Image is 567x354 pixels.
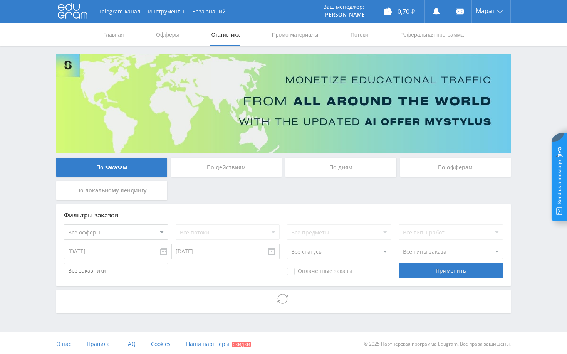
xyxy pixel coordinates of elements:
div: Применить [399,263,503,278]
div: По дням [285,158,396,177]
div: По действиям [171,158,282,177]
span: Правила [87,340,110,347]
div: По офферам [400,158,511,177]
div: Фильтры заказов [64,212,503,219]
a: Промо-материалы [271,23,319,46]
a: Статистика [210,23,240,46]
p: Ваш менеджер: [323,4,367,10]
span: Cookies [151,340,171,347]
span: Наши партнеры [186,340,230,347]
input: Все заказчики [64,263,168,278]
p: [PERSON_NAME] [323,12,367,18]
span: Оплаченные заказы [287,268,352,275]
a: Главная [102,23,124,46]
a: Офферы [155,23,180,46]
span: Скидки [232,342,251,347]
span: FAQ [125,340,136,347]
a: Потоки [350,23,369,46]
div: По заказам [56,158,167,177]
img: Banner [56,54,511,153]
span: Марат [476,8,495,14]
span: О нас [56,340,71,347]
div: По локальному лендингу [56,181,167,200]
a: Реферальная программа [399,23,465,46]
